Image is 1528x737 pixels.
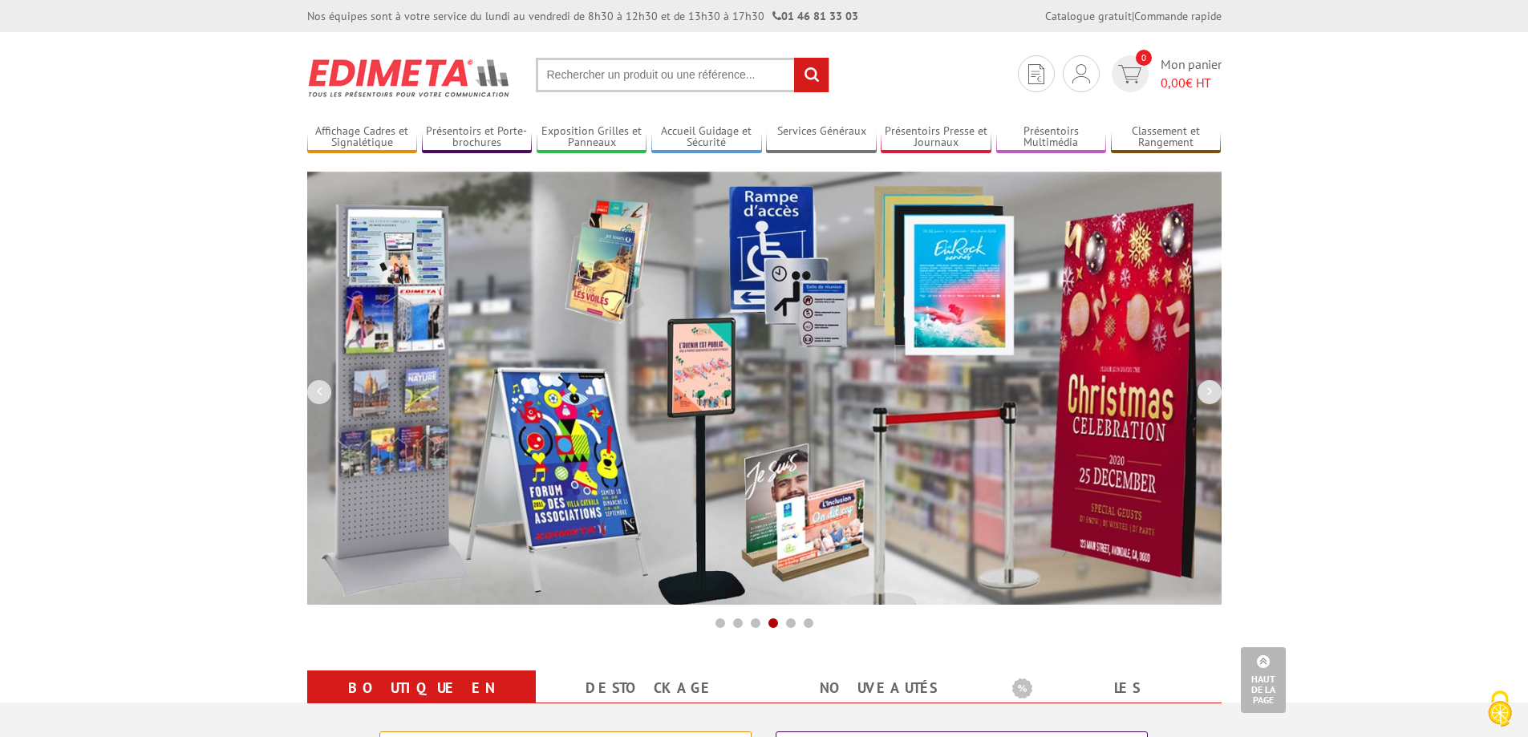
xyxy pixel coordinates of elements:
a: devis rapide 0 Mon panier 0,00€ HT [1108,55,1222,92]
a: Accueil Guidage et Sécurité [651,124,762,151]
span: € HT [1161,74,1222,92]
a: Commande rapide [1134,9,1222,23]
a: Présentoirs Multimédia [996,124,1107,151]
a: Services Généraux [766,124,877,151]
div: | [1045,8,1222,24]
input: Rechercher un produit ou une référence... [536,58,829,92]
a: Les promotions [1012,674,1202,731]
img: Cookies (fenêtre modale) [1480,689,1520,729]
span: 0 [1136,50,1152,66]
input: rechercher [794,58,829,92]
img: devis rapide [1028,64,1044,84]
a: Exposition Grilles et Panneaux [537,124,647,151]
a: nouveautés [784,674,974,703]
a: Catalogue gratuit [1045,9,1132,23]
img: Présentoir, panneau, stand - Edimeta - PLV, affichage, mobilier bureau, entreprise [307,48,512,107]
span: Mon panier [1161,55,1222,92]
img: devis rapide [1118,65,1141,83]
a: Classement et Rangement [1111,124,1222,151]
a: Boutique en ligne [326,674,517,731]
a: Affichage Cadres et Signalétique [307,124,418,151]
button: Cookies (fenêtre modale) [1472,682,1528,737]
strong: 01 46 81 33 03 [772,9,858,23]
a: Destockage [555,674,745,703]
a: Présentoirs Presse et Journaux [881,124,991,151]
b: Les promotions [1012,674,1213,706]
a: Haut de la page [1241,647,1286,713]
a: Présentoirs et Porte-brochures [422,124,533,151]
div: Nos équipes sont à votre service du lundi au vendredi de 8h30 à 12h30 et de 13h30 à 17h30 [307,8,858,24]
img: devis rapide [1072,64,1090,83]
span: 0,00 [1161,75,1186,91]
